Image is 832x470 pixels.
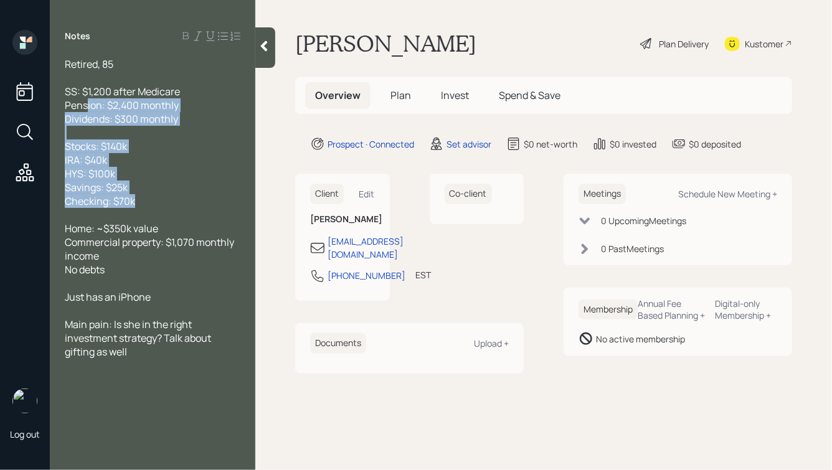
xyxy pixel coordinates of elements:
[328,269,405,282] div: [PHONE_NUMBER]
[678,188,777,200] div: Schedule New Meeting +
[524,138,577,151] div: $0 net-worth
[579,299,638,320] h6: Membership
[65,222,236,276] span: Home: ~$350k value Commercial property: $1,070 monthly income No debts
[65,30,90,42] label: Notes
[310,333,366,354] h6: Documents
[716,298,777,321] div: Digital-only Membership +
[10,428,40,440] div: Log out
[638,298,706,321] div: Annual Fee Based Planning +
[601,242,664,255] div: 0 Past Meeting s
[315,88,361,102] span: Overview
[328,235,404,261] div: [EMAIL_ADDRESS][DOMAIN_NAME]
[65,139,135,208] span: Stocks: $140k IRA: $40k HYS: $100k Savings: $25k Checking: $70k
[65,290,151,304] span: Just has an iPhone
[445,184,492,204] h6: Co-client
[601,214,686,227] div: 0 Upcoming Meeting s
[328,138,414,151] div: Prospect · Connected
[65,317,213,359] span: Main pain: Is she in the right investment strategy? Talk about gifting as well
[579,184,626,204] h6: Meetings
[65,57,113,71] span: Retired, 85
[390,88,411,102] span: Plan
[596,332,685,345] div: No active membership
[447,138,491,151] div: Set advisor
[310,214,375,225] h6: [PERSON_NAME]
[310,184,344,204] h6: Client
[610,138,656,151] div: $0 invested
[415,268,431,281] div: EST
[689,138,741,151] div: $0 deposited
[659,37,709,50] div: Plan Delivery
[441,88,469,102] span: Invest
[359,188,375,200] div: Edit
[65,85,180,126] span: SS: $1,200 after Medicare Pension: $2,400 monthly Dividends: $300 monthly
[499,88,560,102] span: Spend & Save
[12,388,37,413] img: hunter_neumayer.jpg
[295,30,476,57] h1: [PERSON_NAME]
[745,37,783,50] div: Kustomer
[474,337,509,349] div: Upload +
